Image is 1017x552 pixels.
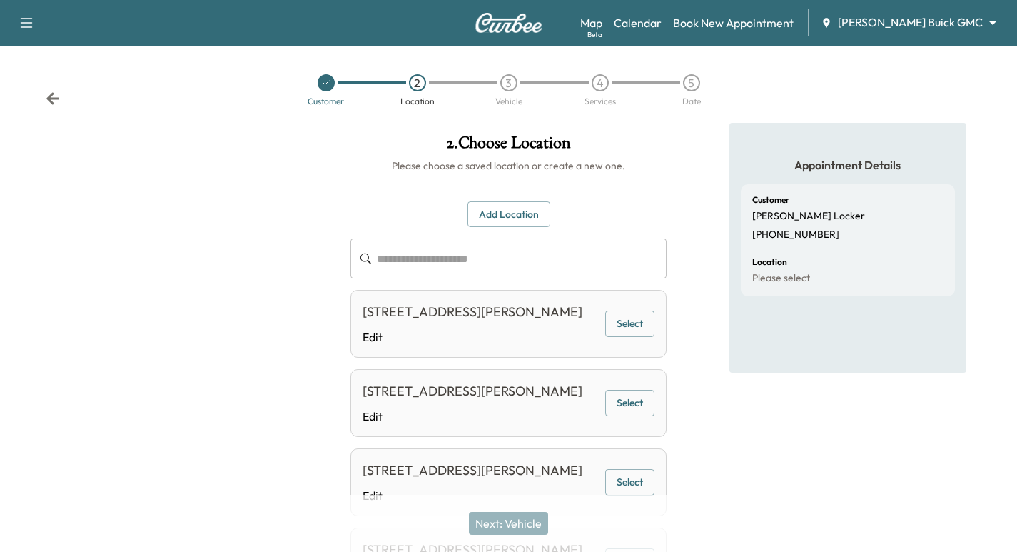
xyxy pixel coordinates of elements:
button: Select [605,390,654,416]
div: Vehicle [495,97,522,106]
div: Back [46,91,60,106]
button: Add Location [467,201,550,228]
div: 4 [592,74,609,91]
button: Select [605,311,654,337]
div: Location [400,97,435,106]
p: Please select [752,272,810,285]
a: Edit [363,487,582,504]
h6: Customer [752,196,789,204]
div: Services [585,97,616,106]
div: [STREET_ADDRESS][PERSON_NAME] [363,302,582,322]
div: Beta [587,29,602,40]
div: 2 [409,74,426,91]
div: [STREET_ADDRESS][PERSON_NAME] [363,381,582,401]
a: Book New Appointment [673,14,794,31]
img: Curbee Logo [475,13,543,33]
p: [PHONE_NUMBER] [752,229,839,241]
div: 3 [500,74,517,91]
div: Customer [308,97,344,106]
a: Edit [363,408,582,425]
div: Date [682,97,701,106]
a: Calendar [614,14,662,31]
div: 5 [683,74,700,91]
h1: 2 . Choose Location [350,134,667,159]
div: [STREET_ADDRESS][PERSON_NAME] [363,461,582,481]
a: Edit [363,328,582,346]
p: [PERSON_NAME] Locker [752,210,865,223]
button: Select [605,469,654,496]
a: MapBeta [580,14,602,31]
h6: Location [752,258,787,266]
h6: Please choose a saved location or create a new one. [350,159,667,173]
span: [PERSON_NAME] Buick GMC [838,14,983,31]
h5: Appointment Details [741,157,955,173]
